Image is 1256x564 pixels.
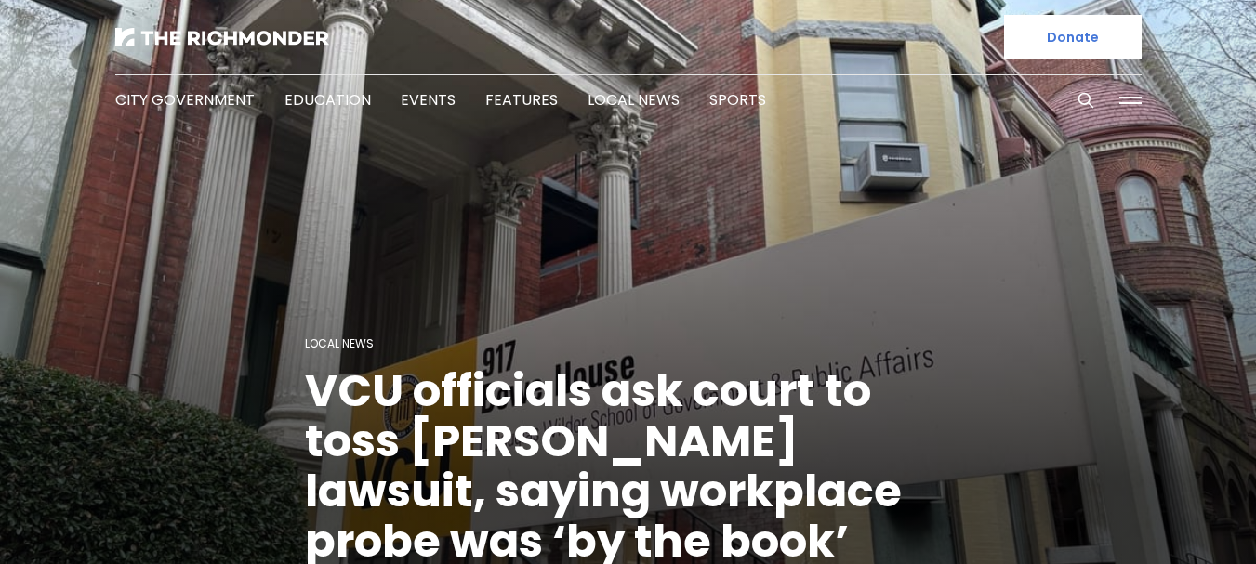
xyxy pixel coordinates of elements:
[401,89,456,111] a: Events
[1099,473,1256,564] iframe: portal-trigger
[1004,15,1142,59] a: Donate
[1072,86,1100,114] button: Search this site
[485,89,558,111] a: Features
[709,89,766,111] a: Sports
[284,89,371,111] a: Education
[305,335,374,351] a: Local News
[115,89,255,111] a: City Government
[588,89,680,111] a: Local News
[115,28,329,46] img: The Richmonder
